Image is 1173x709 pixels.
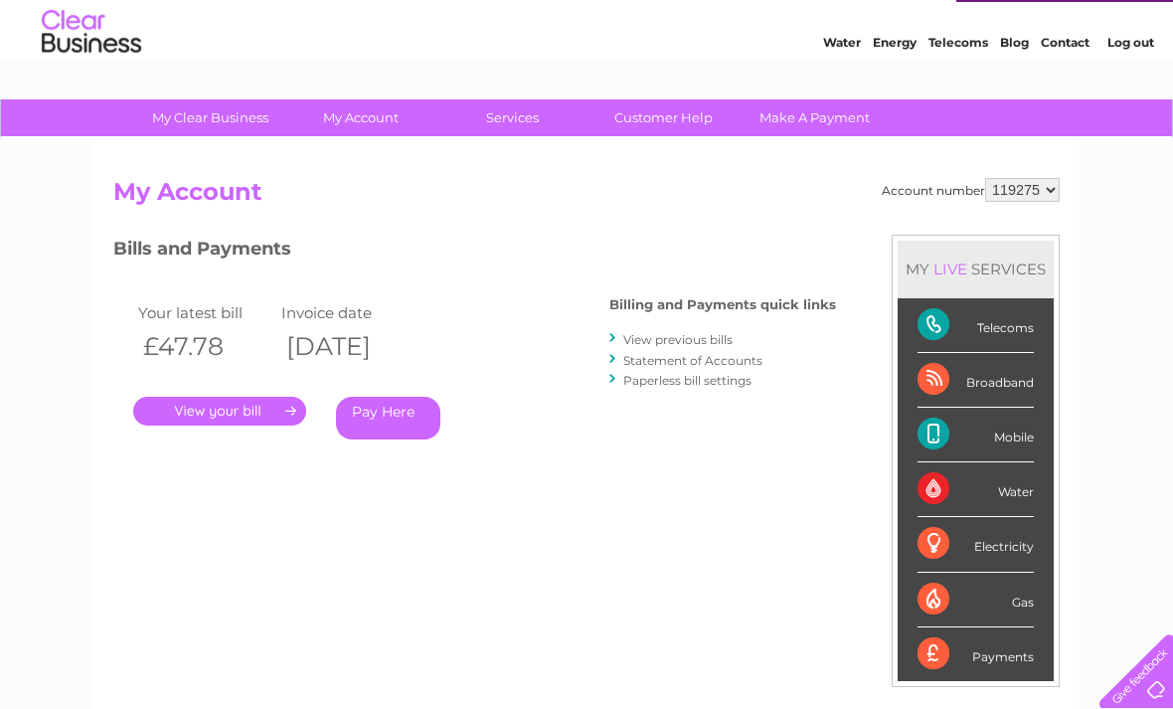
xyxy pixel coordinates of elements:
div: Electricity [918,517,1034,572]
div: Broadband [918,353,1034,408]
a: Telecoms [928,85,988,99]
a: Contact [1041,85,1089,99]
td: Invoice date [276,299,419,326]
a: My Clear Business [128,99,292,136]
th: [DATE] [276,326,419,367]
div: LIVE [929,260,971,278]
img: logo.png [41,52,142,112]
a: Make A Payment [733,99,897,136]
a: Services [430,99,594,136]
div: Water [918,462,1034,517]
div: MY SERVICES [898,241,1054,297]
a: Energy [873,85,917,99]
div: Mobile [918,408,1034,462]
a: Water [823,85,861,99]
a: Pay Here [336,397,440,440]
td: Your latest bill [133,299,276,326]
div: Clear Business is a trading name of Verastar Limited (registered in [GEOGRAPHIC_DATA] No. 3667643... [118,11,1058,96]
div: Gas [918,573,1034,627]
a: . [133,397,306,426]
a: Statement of Accounts [623,353,762,368]
h2: My Account [113,178,1060,216]
a: Customer Help [582,99,746,136]
div: Telecoms [918,298,1034,353]
h3: Bills and Payments [113,235,836,269]
a: My Account [279,99,443,136]
div: Payments [918,627,1034,681]
h4: Billing and Payments quick links [609,297,836,312]
a: View previous bills [623,332,733,347]
a: Paperless bill settings [623,373,752,388]
a: Log out [1107,85,1154,99]
div: Account number [882,178,1060,202]
a: 0333 014 3131 [798,10,935,35]
th: £47.78 [133,326,276,367]
a: Blog [1000,85,1029,99]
